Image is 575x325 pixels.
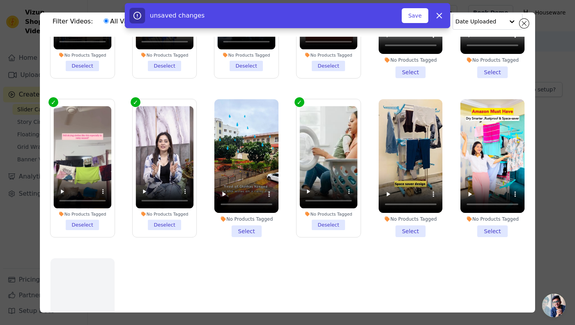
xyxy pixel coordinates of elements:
[300,211,357,216] div: No Products Tagged
[379,57,443,63] div: No Products Tagged
[136,52,193,58] div: No Products Tagged
[460,57,525,63] div: No Products Tagged
[54,52,111,58] div: No Products Tagged
[54,211,111,216] div: No Products Tagged
[218,52,275,58] div: No Products Tagged
[402,8,428,23] button: Save
[542,294,566,317] div: Open chat
[300,52,357,58] div: No Products Tagged
[150,12,205,19] span: unsaved changes
[214,216,279,222] div: No Products Tagged
[379,216,443,222] div: No Products Tagged
[460,216,525,222] div: No Products Tagged
[136,211,193,216] div: No Products Tagged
